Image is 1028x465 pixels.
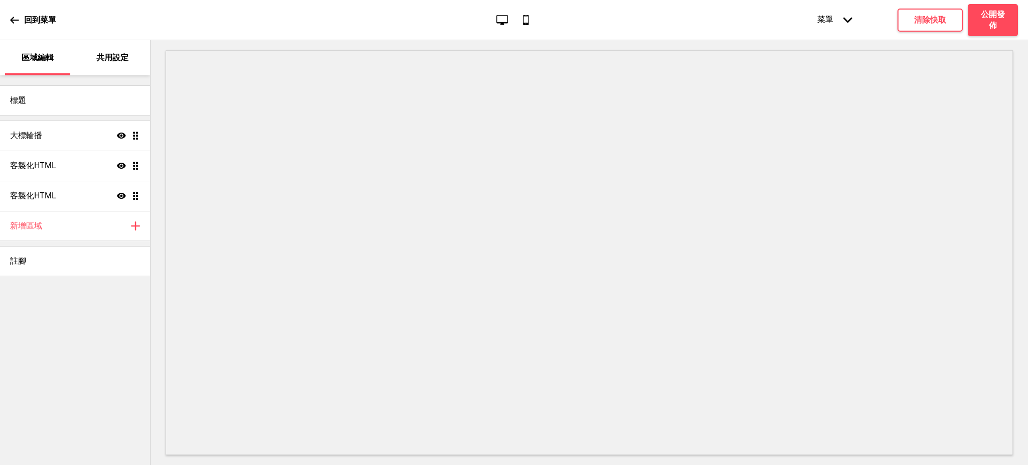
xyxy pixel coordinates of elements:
[10,190,56,201] h4: 客製化HTML
[914,15,946,26] h4: 清除快取
[10,256,26,267] h4: 註腳
[22,52,54,63] p: 區域編輯
[10,7,56,34] a: 回到菜單
[968,4,1018,36] button: 公開發佈
[10,95,26,106] h4: 標題
[897,9,963,32] button: 清除快取
[10,220,42,231] h4: 新增區域
[96,52,128,63] p: 共用設定
[978,9,1008,31] h4: 公開發佈
[10,130,42,141] h4: 大標輪播
[807,5,862,35] div: 菜單
[10,160,56,171] h4: 客製化HTML
[24,15,56,26] p: 回到菜單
